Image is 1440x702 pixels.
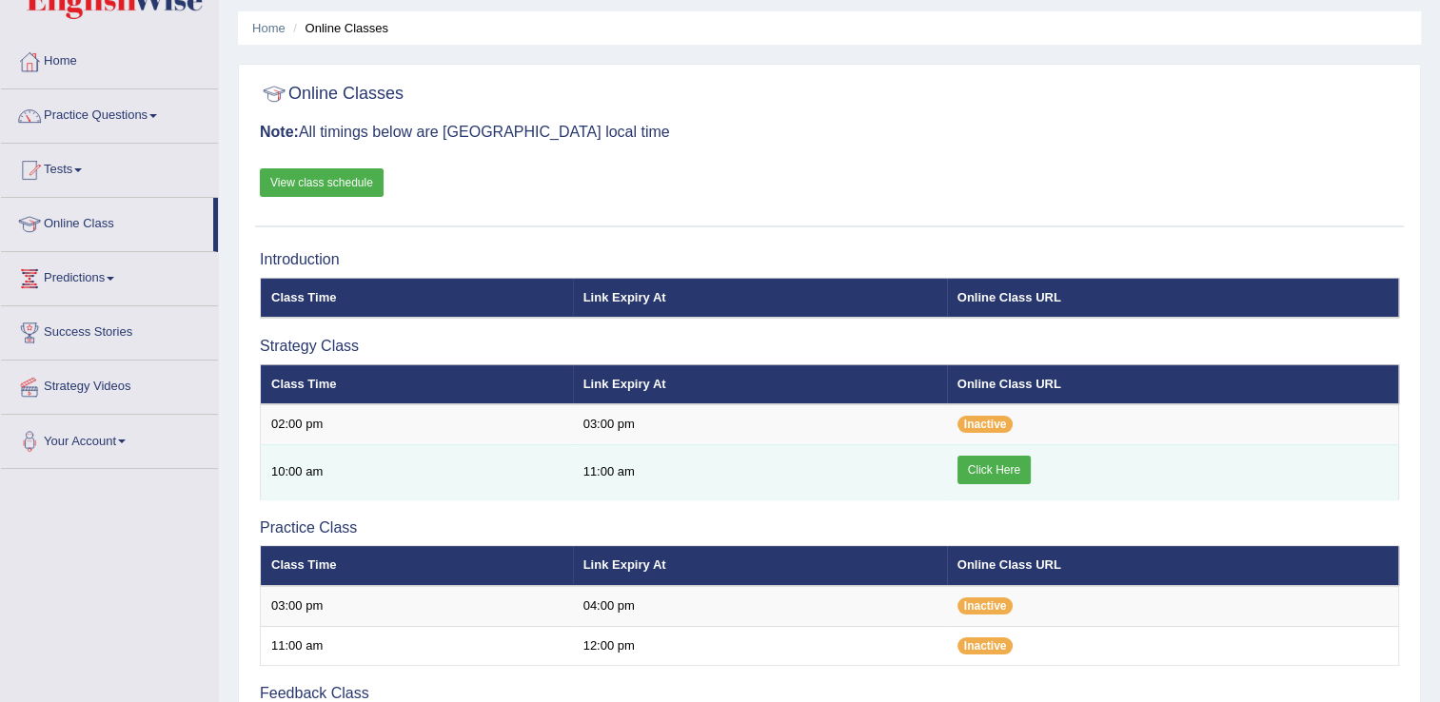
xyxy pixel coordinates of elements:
td: 04:00 pm [573,586,947,626]
th: Class Time [261,364,573,404]
span: Inactive [957,597,1014,614]
a: Tests [1,144,218,191]
b: Note: [260,124,299,140]
a: Success Stories [1,306,218,354]
h3: Strategy Class [260,338,1399,355]
td: 03:00 pm [261,586,573,626]
td: 10:00 am [261,444,573,499]
a: Home [252,21,286,35]
th: Online Class URL [947,364,1399,404]
h3: Feedback Class [260,685,1399,702]
td: 12:00 pm [573,626,947,666]
a: Click Here [957,456,1031,484]
td: 03:00 pm [573,404,947,444]
a: View class schedule [260,168,384,197]
th: Online Class URL [947,278,1399,318]
td: 02:00 pm [261,404,573,444]
h3: All timings below are [GEOGRAPHIC_DATA] local time [260,124,1399,141]
th: Class Time [261,546,573,586]
td: 11:00 am [573,444,947,499]
th: Link Expiry At [573,546,947,586]
a: Predictions [1,252,218,300]
td: 11:00 am [261,626,573,666]
th: Online Class URL [947,546,1399,586]
h2: Online Classes [260,80,404,108]
a: Online Class [1,198,213,245]
a: Strategy Videos [1,361,218,408]
h3: Introduction [260,251,1399,268]
a: Home [1,35,218,83]
span: Inactive [957,416,1014,433]
th: Link Expiry At [573,364,947,404]
th: Link Expiry At [573,278,947,318]
h3: Practice Class [260,519,1399,536]
a: Your Account [1,415,218,462]
th: Class Time [261,278,573,318]
li: Online Classes [288,19,388,37]
span: Inactive [957,637,1014,654]
a: Practice Questions [1,89,218,137]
